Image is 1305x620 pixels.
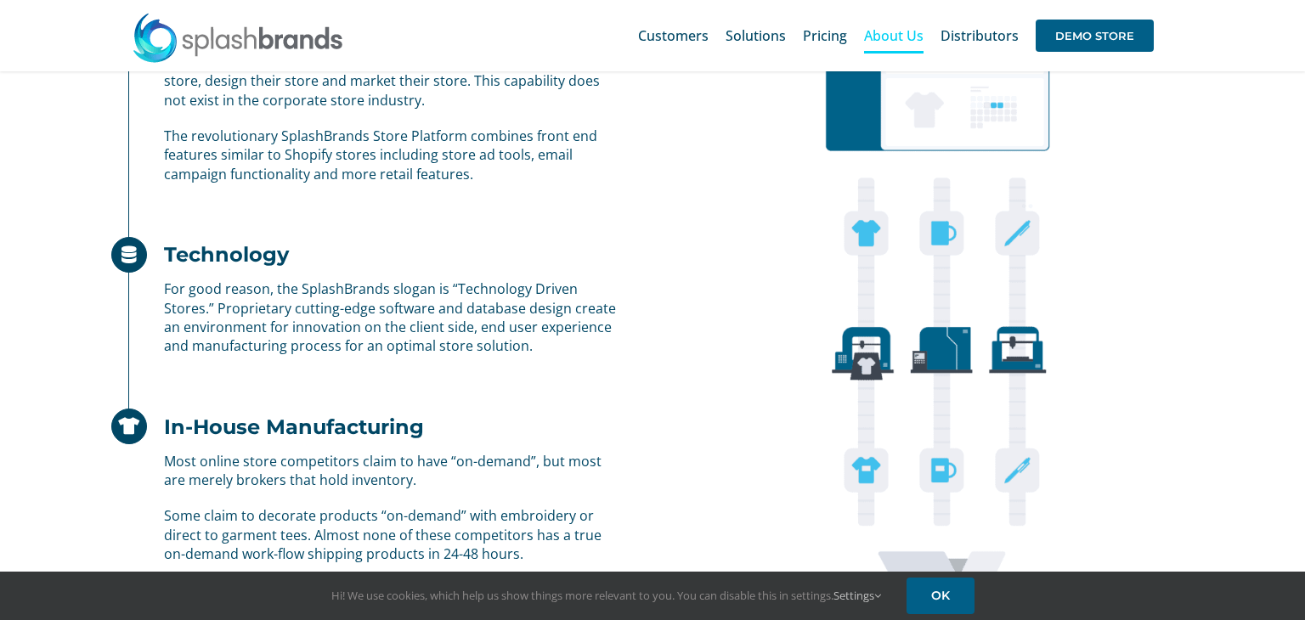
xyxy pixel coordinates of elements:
[1036,8,1154,63] a: DEMO STORE
[164,53,624,110] p: Shopify, Etsy and others created a world where anyone can have a store, design their store and ma...
[907,578,975,614] a: OK
[164,506,624,563] p: Some claim to decorate products “on-demand” with embroidery or direct to garment tees. Almost non...
[726,29,786,42] span: Solutions
[941,29,1019,42] span: Distributors
[164,452,624,490] p: Most online store competitors claim to have “on-demand”, but most are merely brokers that hold in...
[164,127,624,183] p: The revolutionary SplashBrands Store Platform combines front end features similar to Shopify stor...
[132,12,344,63] img: SplashBrands.com Logo
[803,8,847,63] a: Pricing
[803,29,847,42] span: Pricing
[638,8,709,63] a: Customers
[864,29,924,42] span: About Us
[164,414,424,439] h2: In-House Manufacturing
[331,588,881,603] span: Hi! We use cookies, which help us show things more relevant to you. You can disable this in setti...
[638,29,709,42] span: Customers
[164,279,624,356] p: For good reason, the SplashBrands slogan is “Technology Driven Stores.” Proprietary cutting-edge ...
[164,242,289,267] h2: Technology
[1036,20,1154,52] span: DEMO STORE
[638,8,1154,63] nav: Main Menu Sticky
[833,588,881,603] a: Settings
[941,8,1019,63] a: Distributors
